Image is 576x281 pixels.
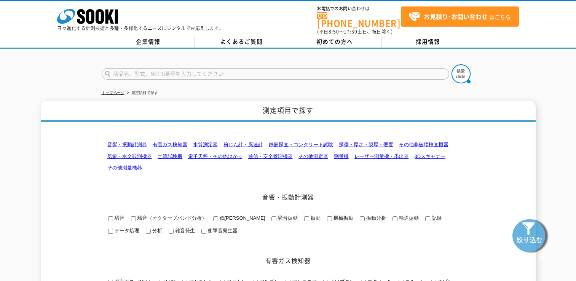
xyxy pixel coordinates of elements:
input: 騒音振動 [271,216,276,221]
h2: 音響・振動計測器 [102,193,475,201]
img: btn_search_fixed.png [511,216,549,254]
span: はこちら [408,11,511,22]
a: 水質測定器 [193,142,218,147]
span: データ処理 [113,228,139,233]
input: 衝撃音発生器 [201,229,206,234]
span: 騒音（オクターブバンド分析） [136,215,207,221]
li: 測定項目で探す [126,89,158,97]
input: 雑音発生 [169,229,174,234]
span: 初めての方へ [316,37,353,46]
a: 電子天秤・その他はかり [188,153,243,159]
a: よくあるご質問 [195,36,288,48]
span: 記録 [430,215,442,221]
span: お電話でのお問い合わせは [317,6,401,11]
span: 8:50 [329,28,339,35]
strong: お見積り･お問い合わせ [424,12,488,21]
span: 17:30 [344,28,357,35]
a: 採用情報 [381,36,475,48]
input: 分析 [146,229,151,234]
p: 日々進化する計測技術と多種・多様化するニーズにレンタルでお応えします。 [57,26,224,30]
span: 振動 [309,215,321,221]
a: お見積り･お問い合わせはこちら [401,6,519,27]
input: 騒音 [108,216,113,221]
a: その他非破壊検査機器 [399,142,448,147]
input: 輸送振動 [393,216,397,221]
input: 低[PERSON_NAME] [213,216,218,221]
input: データ処理 [108,229,113,234]
a: 測量機 [334,153,349,159]
a: 粉じん計・風速計 [223,142,263,147]
a: レーザー測量機・墨出器 [354,153,409,159]
a: 気象・水文観測機器 [107,153,152,159]
span: (平日 ～ 土日、祝日除く) [317,28,393,35]
input: 商品名、型式、NETIS番号を入力してください [102,68,449,80]
input: 機械振動 [327,216,332,221]
a: 有害ガス検知器 [153,142,187,147]
a: 企業情報 [102,36,195,48]
span: 輸送振動 [397,215,419,221]
a: 土質試験機 [158,153,182,159]
span: 雑音発生 [174,228,195,233]
img: btn_search.png [452,64,471,83]
a: 初めての方へ [288,36,381,48]
a: [PHONE_NUMBER] [317,12,401,27]
span: 低[PERSON_NAME] [218,215,265,221]
input: 騒音（オクターブバンド分析） [131,216,136,221]
span: 振動分析 [365,215,386,221]
h2: 有害ガス検知器 [102,257,475,265]
input: 記録 [425,216,430,221]
span: 騒音振動 [276,215,298,221]
span: 衝撃音発生器 [206,228,238,233]
span: 騒音 [113,215,124,221]
span: 分析 [151,228,162,233]
input: 振動分析 [360,216,365,221]
a: 通信・安全管理機器 [248,153,293,159]
span: 機械振動 [332,215,353,221]
a: 3Dスキャナー [415,153,446,159]
a: その他測量機器 [107,165,142,171]
a: トップページ [102,91,124,95]
input: 振動 [304,216,309,221]
a: 探傷・厚さ・膜厚・硬度 [339,142,393,147]
h1: 測定項目で探す [41,101,536,122]
a: 音響・振動計測器 [107,142,147,147]
a: 鉄筋探査・コンクリート試験 [269,142,333,147]
a: その他測定器 [298,153,328,159]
